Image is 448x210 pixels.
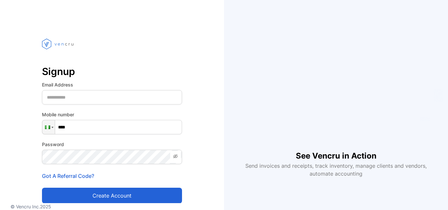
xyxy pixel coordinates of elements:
[246,33,425,140] iframe: YouTube video player
[296,140,377,162] h1: See Vencru in Action
[42,26,75,62] img: vencru logo
[42,81,182,88] label: Email Address
[42,141,182,148] label: Password
[42,172,182,180] p: Got A Referral Code?
[42,64,182,79] p: Signup
[42,111,182,118] label: Mobile number
[242,162,431,178] p: Send invoices and receipts, track inventory, manage clients and vendors, automate accounting
[42,188,182,203] button: Create account
[42,120,55,134] div: Nigeria: + 234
